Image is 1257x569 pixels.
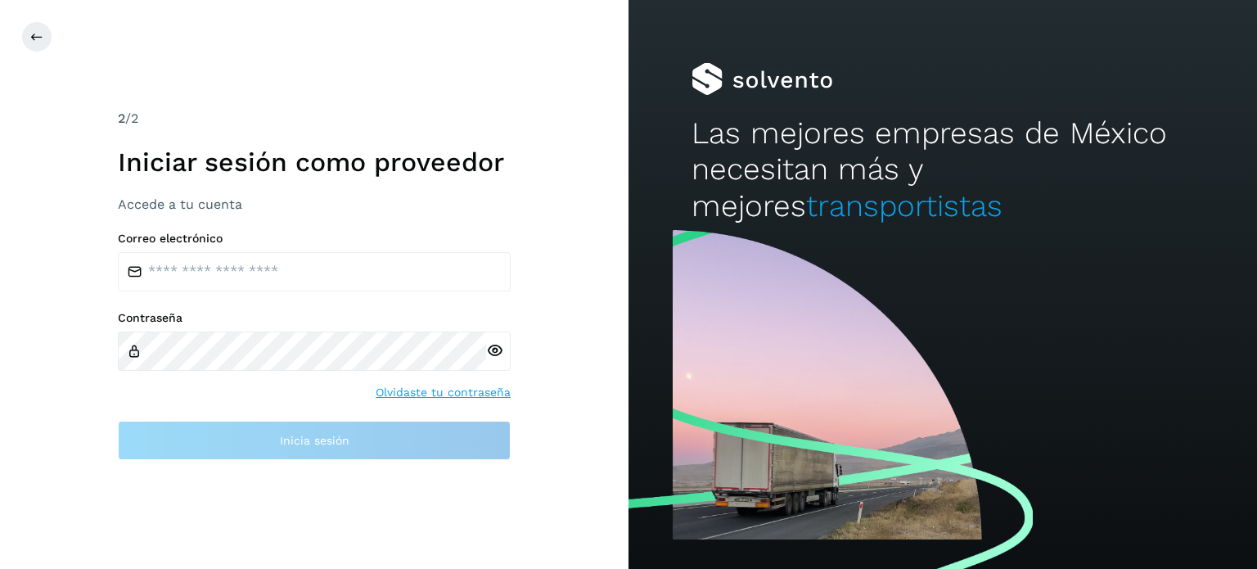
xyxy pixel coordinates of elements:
[376,384,511,401] a: Olvidaste tu contraseña
[118,421,511,460] button: Inicia sesión
[118,111,125,126] span: 2
[692,115,1194,224] h2: Las mejores empresas de México necesitan más y mejores
[280,435,349,446] span: Inicia sesión
[118,232,511,246] label: Correo electrónico
[806,188,1002,224] span: transportistas
[118,196,511,212] h3: Accede a tu cuenta
[118,147,511,178] h1: Iniciar sesión como proveedor
[118,311,511,325] label: Contraseña
[118,109,511,129] div: /2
